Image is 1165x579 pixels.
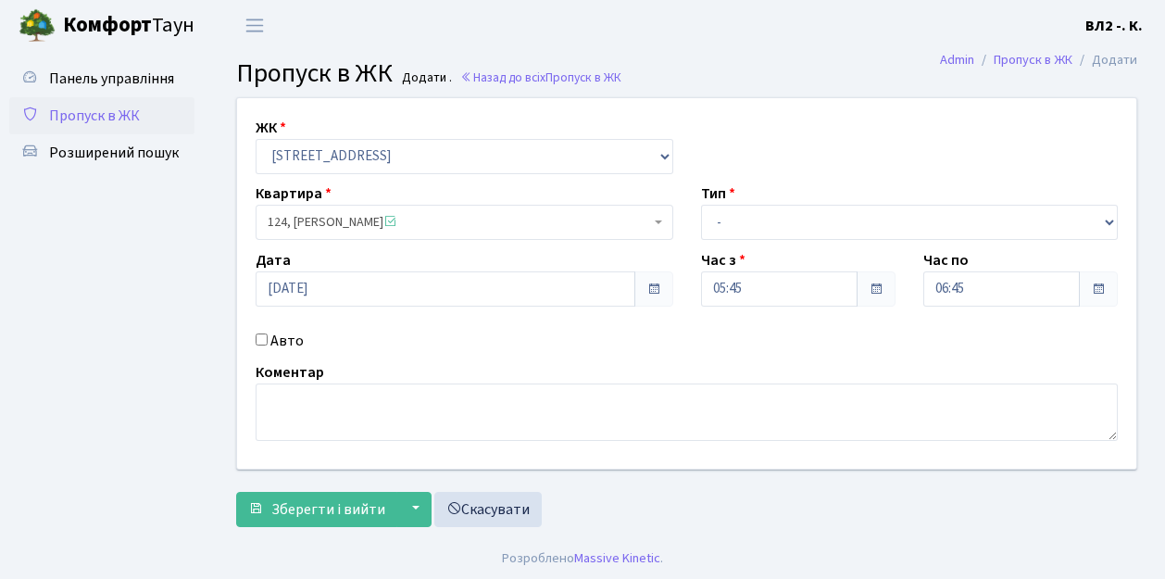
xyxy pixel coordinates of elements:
[701,249,745,271] label: Час з
[398,70,452,86] small: Додати .
[574,548,660,568] a: Massive Kinetic
[9,97,194,134] a: Пропуск в ЖК
[256,183,332,205] label: Квартира
[49,106,140,126] span: Пропуск в ЖК
[434,492,542,527] a: Скасувати
[268,213,650,232] span: 124, Денисенко Людмила Володимирівна <span class='la la-check-square text-success'></span>
[923,249,969,271] label: Час по
[460,69,621,86] a: Назад до всіхПропуск в ЖК
[19,7,56,44] img: logo.png
[9,60,194,97] a: Панель управління
[912,41,1165,80] nav: breadcrumb
[1085,15,1143,37] a: ВЛ2 -. К.
[256,361,324,384] label: Коментар
[271,499,385,520] span: Зберегти і вийти
[236,55,393,92] span: Пропуск в ЖК
[256,205,673,240] span: 124, Денисенко Людмила Володимирівна <span class='la la-check-square text-success'></span>
[545,69,621,86] span: Пропуск в ЖК
[701,183,735,205] label: Тип
[63,10,152,40] b: Комфорт
[63,10,194,42] span: Таун
[236,492,397,527] button: Зберегти і вийти
[256,117,286,139] label: ЖК
[49,143,179,163] span: Розширений пошук
[232,10,278,41] button: Переключити навігацію
[270,330,304,352] label: Авто
[1085,16,1143,36] b: ВЛ2 -. К.
[49,69,174,89] span: Панель управління
[9,134,194,171] a: Розширений пошук
[256,249,291,271] label: Дата
[502,548,663,569] div: Розроблено .
[940,50,974,69] a: Admin
[994,50,1072,69] a: Пропуск в ЖК
[1072,50,1137,70] li: Додати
